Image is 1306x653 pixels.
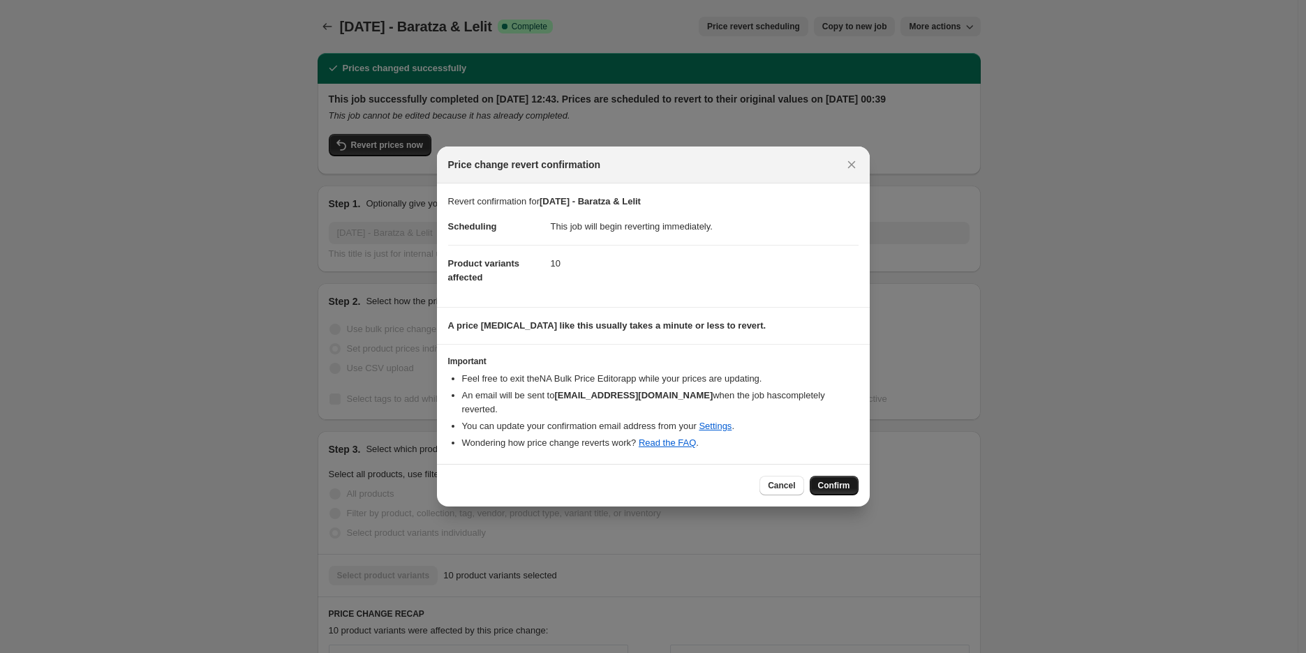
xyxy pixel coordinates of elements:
span: Scheduling [448,221,497,232]
li: You can update your confirmation email address from your . [462,419,859,433]
li: An email will be sent to when the job has completely reverted . [462,389,859,416]
a: Read the FAQ [639,437,696,448]
h3: Important [448,356,859,367]
b: [EMAIL_ADDRESS][DOMAIN_NAME] [554,390,713,400]
button: Confirm [810,476,859,495]
span: Confirm [818,480,850,491]
dd: 10 [551,245,859,282]
b: A price [MEDICAL_DATA] like this usually takes a minute or less to revert. [448,320,766,331]
button: Close [842,155,861,174]
p: Revert confirmation for [448,195,859,209]
span: Cancel [768,480,795,491]
span: Product variants affected [448,258,520,283]
button: Cancel [759,476,803,495]
li: Wondering how price change reverts work? . [462,436,859,450]
li: Feel free to exit the NA Bulk Price Editor app while your prices are updating. [462,372,859,386]
b: [DATE] - Baratza & Lelit [540,196,641,207]
a: Settings [699,421,732,431]
span: Price change revert confirmation [448,158,601,172]
dd: This job will begin reverting immediately. [551,209,859,245]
